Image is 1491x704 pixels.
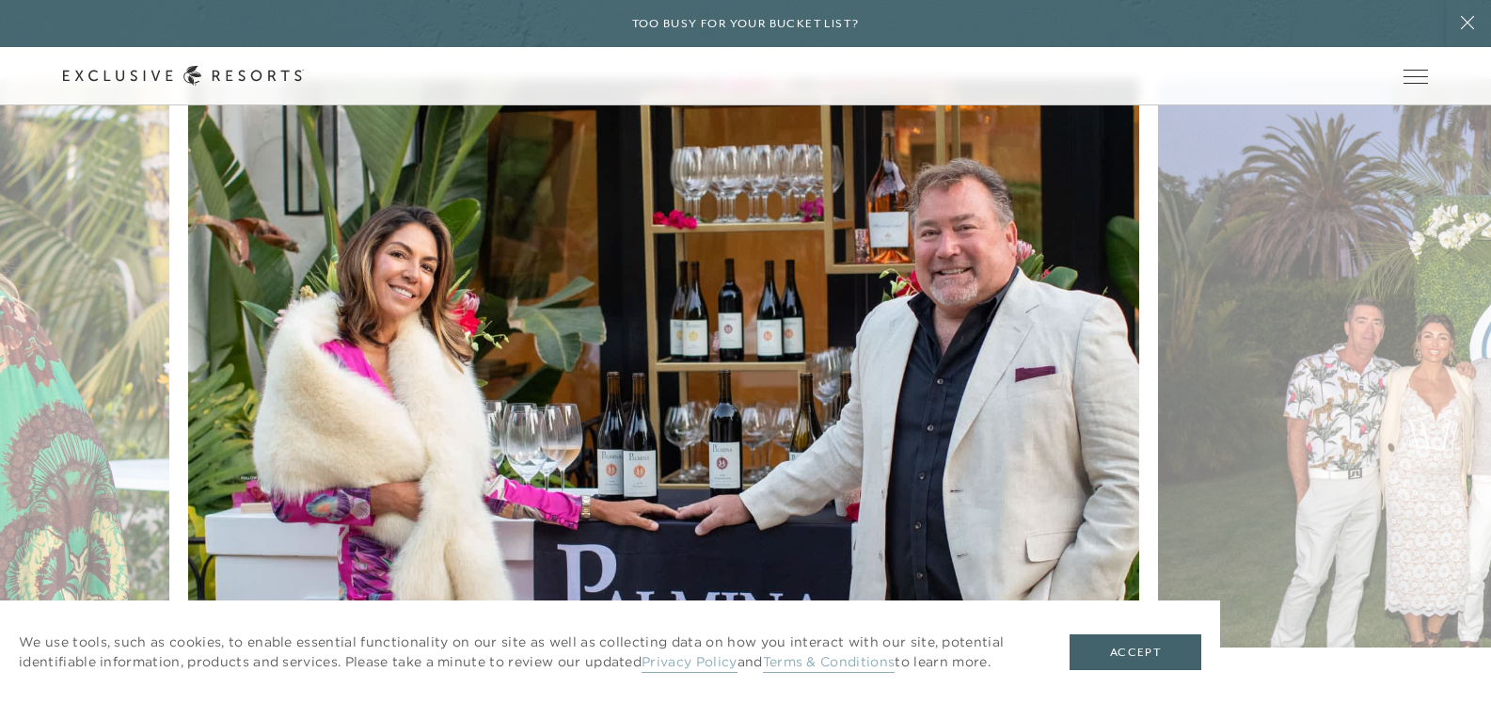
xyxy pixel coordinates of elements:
[1070,634,1201,670] button: Accept
[763,653,896,673] a: Terms & Conditions
[632,15,860,33] h6: Too busy for your bucket list?
[642,653,737,673] a: Privacy Policy
[1404,70,1428,83] button: Open navigation
[19,632,1032,672] p: We use tools, such as cookies, to enable essential functionality on our site as well as collectin...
